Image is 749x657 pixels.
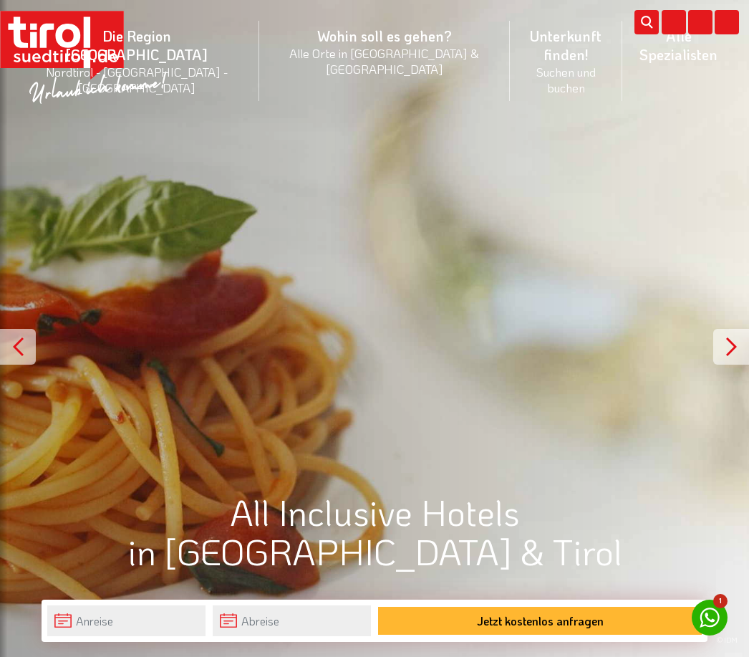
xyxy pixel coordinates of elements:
[14,11,259,111] a: Die Region [GEOGRAPHIC_DATA]Nordtirol - [GEOGRAPHIC_DATA] - [GEOGRAPHIC_DATA]
[32,64,242,95] small: Nordtirol - [GEOGRAPHIC_DATA] - [GEOGRAPHIC_DATA]
[378,607,702,635] button: Jetzt kostenlos anfragen
[622,11,735,80] a: Alle Spezialisten
[715,10,739,34] i: Kontakt
[713,594,728,608] span: 1
[276,45,493,77] small: Alle Orte in [GEOGRAPHIC_DATA] & [GEOGRAPHIC_DATA]
[213,605,371,636] input: Abreise
[47,605,206,636] input: Anreise
[692,600,728,636] a: 1
[510,11,622,111] a: Unterkunft finden!Suchen und buchen
[662,10,686,34] i: Karte öffnen
[42,492,707,571] h1: All Inclusive Hotels in [GEOGRAPHIC_DATA] & Tirol
[688,10,712,34] i: Fotogalerie
[259,11,510,92] a: Wohin soll es gehen?Alle Orte in [GEOGRAPHIC_DATA] & [GEOGRAPHIC_DATA]
[527,64,605,95] small: Suchen und buchen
